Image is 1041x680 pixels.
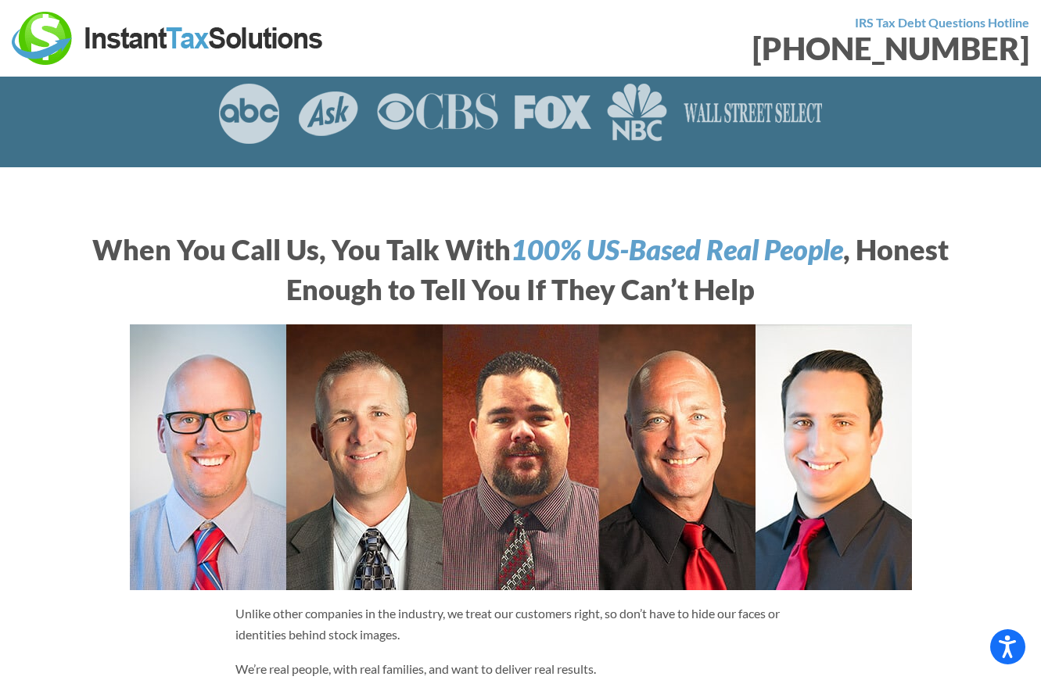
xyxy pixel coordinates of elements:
i: 100% US-Based Real People [511,232,843,267]
p: We’re real people, with real families, and want to deliver real results. [235,658,806,679]
img: Instant Tax Solutions Logo [12,12,325,65]
img: ASK [296,83,361,144]
img: Wall Street Select [683,83,824,144]
a: Instant Tax Solutions Logo [12,29,325,44]
img: ABC [217,83,281,144]
img: FOX [514,83,591,144]
h2: When You Call Us, You Talk With , Honest Enough to Tell You If They Can’t Help [87,230,955,309]
div: [PHONE_NUMBER] [533,33,1030,64]
strong: IRS Tax Debt Questions Hotline [855,15,1029,30]
p: Unlike other companies in the industry, we treat our customers right, so don’t have to hide our f... [235,603,806,645]
img: CBS [376,83,498,144]
img: NBC [607,83,667,144]
img: Instant Tax Solutions Consultants [130,324,912,590]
